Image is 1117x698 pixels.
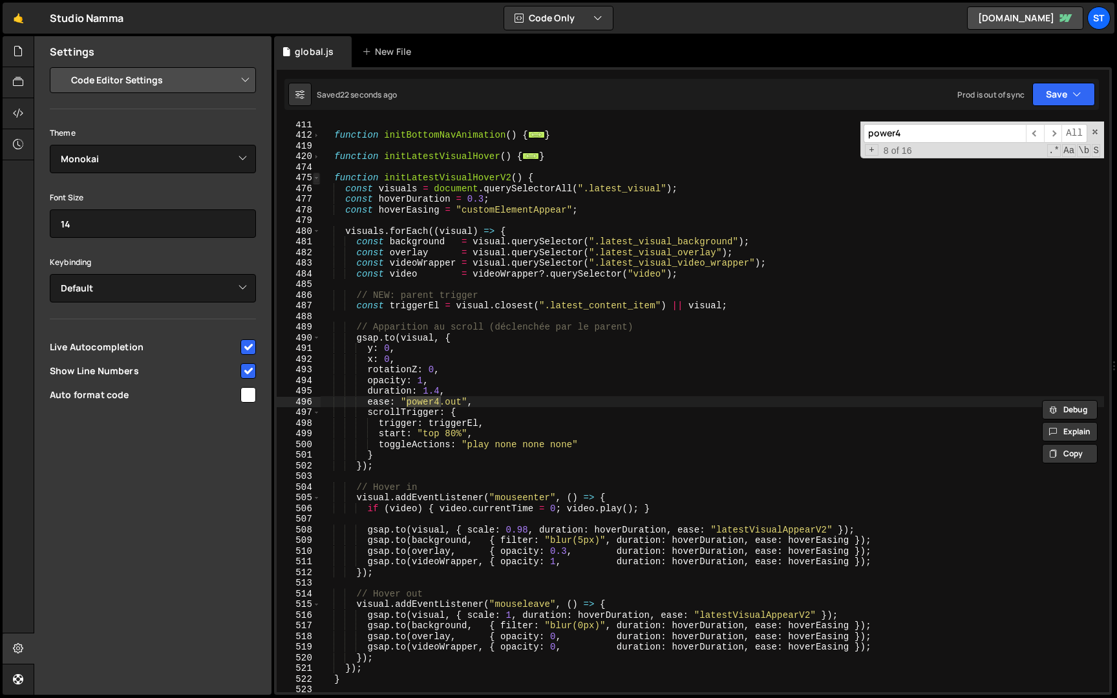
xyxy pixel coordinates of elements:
div: 513 [277,578,321,589]
div: 411 [277,120,321,131]
input: Search for [864,124,1026,143]
div: Studio Namma [50,10,123,26]
div: 481 [277,237,321,248]
div: 515 [277,599,321,610]
span: Auto format code [50,388,239,401]
div: 498 [277,418,321,429]
div: 518 [277,631,321,642]
div: 495 [277,386,321,397]
div: 475 [277,173,321,184]
div: 480 [277,226,321,237]
div: Prod is out of sync [957,89,1025,100]
div: 22 seconds ago [340,89,397,100]
div: 484 [277,269,321,280]
div: 479 [277,215,321,226]
span: ... [528,131,545,138]
a: St [1087,6,1111,30]
div: 511 [277,556,321,567]
label: Font Size [50,191,83,204]
div: 478 [277,205,321,216]
div: 496 [277,397,321,408]
div: 507 [277,514,321,525]
span: ​ [1044,124,1062,143]
div: 523 [277,684,321,695]
span: Show Line Numbers [50,365,239,377]
button: Code Only [504,6,613,30]
div: 474 [277,162,321,173]
h2: Settings [50,45,94,59]
span: Live Autocompletion [50,341,239,354]
span: Whole Word Search [1077,144,1090,157]
div: 489 [277,322,321,333]
div: 419 [277,141,321,152]
div: global.js [295,45,334,58]
label: Keybinding [50,256,92,269]
div: 476 [277,184,321,195]
div: 491 [277,343,321,354]
div: 497 [277,407,321,418]
a: 🤙 [3,3,34,34]
div: 503 [277,471,321,482]
span: Search In Selection [1092,144,1100,157]
div: 509 [277,535,321,546]
div: 494 [277,375,321,386]
div: 493 [277,365,321,375]
span: ​ [1026,124,1044,143]
div: 477 [277,194,321,205]
div: 483 [277,258,321,269]
div: 519 [277,642,321,653]
div: 504 [277,482,321,493]
span: RegExp Search [1047,144,1061,157]
div: 508 [277,525,321,536]
span: Toggle Replace mode [865,144,878,156]
button: Copy [1042,444,1098,463]
div: 501 [277,450,321,461]
span: Alt-Enter [1061,124,1087,143]
div: 488 [277,312,321,323]
div: 487 [277,301,321,312]
div: 514 [277,589,321,600]
label: Theme [50,127,76,140]
div: New File [362,45,416,58]
div: 420 [277,151,321,162]
div: 485 [277,279,321,290]
div: 482 [277,248,321,259]
div: 506 [277,503,321,514]
button: Save [1032,83,1095,106]
div: 492 [277,354,321,365]
div: 502 [277,461,321,472]
div: 486 [277,290,321,301]
button: Explain [1042,422,1098,441]
a: [DOMAIN_NAME] [967,6,1083,30]
div: 520 [277,653,321,664]
div: 510 [277,546,321,557]
div: 521 [277,663,321,674]
div: 500 [277,439,321,450]
span: 8 of 16 [878,145,917,156]
div: 412 [277,130,321,141]
div: 516 [277,610,321,621]
div: 512 [277,567,321,578]
div: 490 [277,333,321,344]
span: ... [522,153,539,160]
span: CaseSensitive Search [1062,144,1076,157]
div: 505 [277,492,321,503]
button: Debug [1042,400,1098,419]
div: 499 [277,428,321,439]
div: 517 [277,620,321,631]
div: Saved [317,89,397,100]
div: 522 [277,674,321,685]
